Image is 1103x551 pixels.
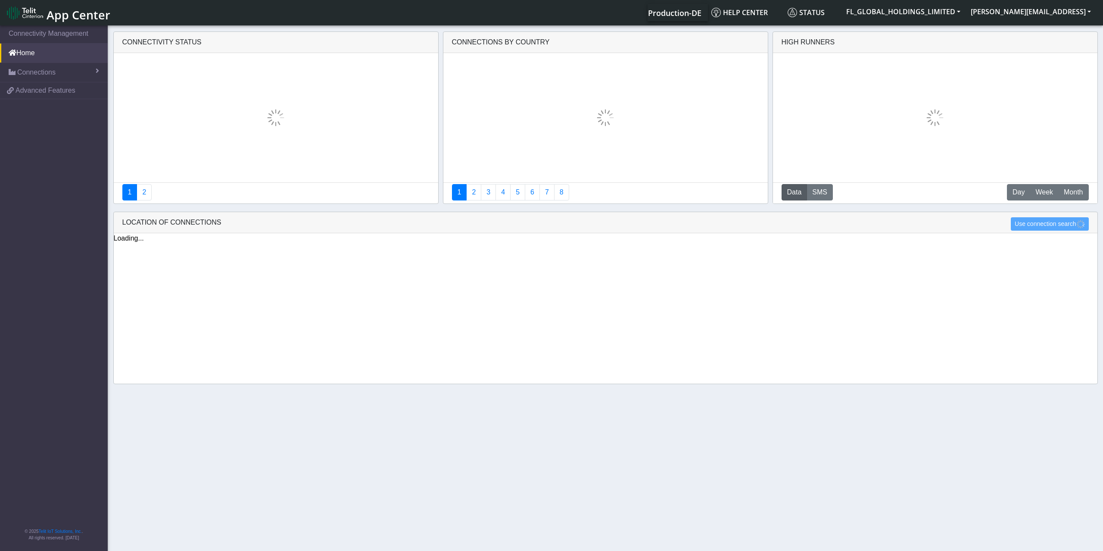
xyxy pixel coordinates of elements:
button: [PERSON_NAME][EMAIL_ADDRESS] [966,4,1096,19]
a: Telit IoT Solutions, Inc. [39,529,82,534]
div: LOCATION OF CONNECTIONS [114,212,1097,233]
span: Month [1064,187,1083,197]
a: Usage per Country [481,184,496,200]
button: SMS [807,184,833,200]
span: Help center [711,8,768,17]
button: Day [1007,184,1030,200]
a: App Center [7,3,109,22]
div: High Runners [782,37,835,47]
button: FL_GLOBAL_HOLDINGS_LIMITED [841,4,966,19]
span: Advanced Features [16,85,75,96]
div: Connectivity status [114,32,438,53]
span: Day [1013,187,1025,197]
span: Week [1035,187,1053,197]
span: Production-DE [648,8,701,18]
nav: Summary paging [122,184,430,200]
a: Connectivity status [122,184,137,200]
div: Loading... [114,233,1097,244]
img: loading [1076,220,1085,229]
nav: Summary paging [452,184,759,200]
img: loading.gif [926,109,944,126]
img: logo-telit-cinterion-gw-new.png [7,6,43,20]
button: Week [1030,184,1059,200]
a: Help center [708,4,784,21]
button: Data [782,184,807,200]
a: Usage by Carrier [510,184,525,200]
img: knowledge.svg [711,8,721,17]
a: Your current platform instance [648,4,701,21]
img: status.svg [788,8,797,17]
button: Use connection search [1011,217,1088,231]
span: Status [788,8,825,17]
a: Zero Session [539,184,555,200]
a: Connections By Carrier [495,184,511,200]
span: App Center [47,7,110,23]
button: Month [1058,184,1088,200]
a: Not Connected for 30 days [554,184,569,200]
img: loading.gif [267,109,284,126]
a: Connections By Country [452,184,467,200]
span: Connections [17,67,56,78]
a: Deployment status [137,184,152,200]
a: Status [784,4,841,21]
div: Connections By Country [443,32,768,53]
a: Carrier [466,184,481,200]
a: 14 Days Trend [525,184,540,200]
img: loading.gif [597,109,614,126]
